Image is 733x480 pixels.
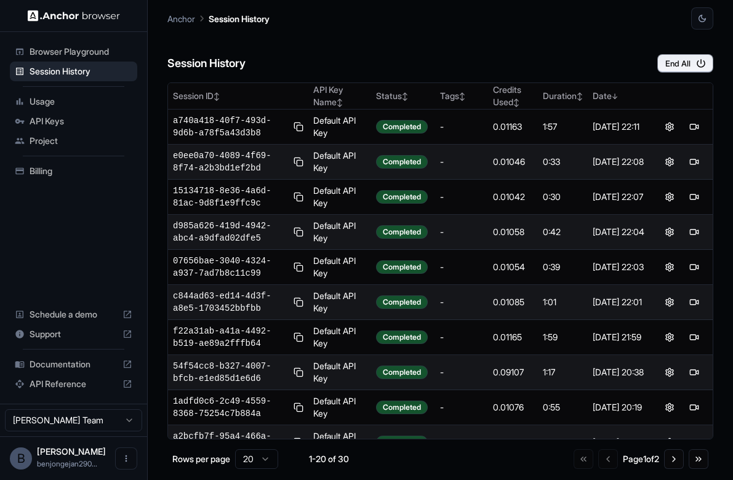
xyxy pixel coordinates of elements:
span: 07656bae-3040-4324-a937-7ad7b8c11c99 [173,255,289,279]
div: Status [376,90,430,102]
span: Browser Playground [30,46,132,58]
span: 54f54cc8-b327-4007-bfcb-e1ed85d1e6d6 [173,360,289,385]
td: Default API Key [308,250,371,285]
span: Ben Jongejan [37,446,106,457]
span: Usage [30,95,132,108]
div: - [440,191,483,203]
div: Tags [440,90,483,102]
td: Default API Key [308,425,371,460]
span: ↕ [214,92,220,101]
span: ↕ [402,92,408,101]
div: - [440,296,483,308]
div: Completed [376,190,428,204]
button: Open menu [115,447,137,470]
div: - [440,401,483,414]
div: 0:55 [543,401,583,414]
div: - [440,366,483,378]
div: Session ID [173,90,303,102]
p: Anchor [167,12,195,25]
div: Schedule a demo [10,305,137,324]
div: Page 1 of 2 [623,453,659,465]
div: [DATE] 20:19 [593,401,646,414]
div: [DATE] 22:01 [593,296,646,308]
td: Default API Key [308,180,371,215]
div: - [440,121,483,133]
div: API Reference [10,374,137,394]
div: 0.09107 [493,366,534,378]
span: API Keys [30,115,132,127]
p: Rows per page [172,453,230,465]
button: End All [657,54,713,73]
div: Browser Playground [10,42,137,62]
div: Completed [376,225,428,239]
span: c844ad63-ed14-4d3f-a8e5-1703452bbfbb [173,290,289,314]
td: Default API Key [308,110,371,145]
div: Date [593,90,646,102]
nav: breadcrumb [167,12,270,25]
span: Billing [30,165,132,177]
td: Default API Key [308,355,371,390]
span: 15134718-8e36-4a6d-81ac-9d8f1e9ffc9c [173,185,289,209]
div: 0.01046 [493,156,534,168]
div: Completed [376,260,428,274]
div: 0.01079 [493,436,534,449]
td: Default API Key [308,145,371,180]
span: ↕ [513,98,519,107]
div: Usage [10,92,137,111]
div: Completed [376,436,428,449]
div: Duration [543,90,583,102]
td: Default API Key [308,320,371,355]
h6: Session History [167,55,246,73]
div: 0:42 [543,226,583,238]
div: 0:33 [543,156,583,168]
div: - [440,261,483,273]
div: 0.01042 [493,191,534,203]
div: Documentation [10,354,137,374]
div: 1-20 of 30 [298,453,359,465]
div: Session History [10,62,137,81]
img: Anchor Logo [28,10,120,22]
div: [DATE] 22:08 [593,156,646,168]
span: Documentation [30,358,118,370]
p: Session History [209,12,270,25]
div: 1:01 [543,296,583,308]
div: - [440,331,483,343]
td: Default API Key [308,215,371,250]
div: 0.01165 [493,331,534,343]
div: 0:39 [543,261,583,273]
div: - [440,156,483,168]
div: B [10,447,32,470]
div: Completed [376,120,428,134]
div: API Keys [10,111,137,131]
span: ↕ [337,98,343,107]
span: API Reference [30,378,118,390]
div: 0.01076 [493,401,534,414]
span: benjongejan2903@gmail.com [37,459,97,468]
div: 0:57 [543,436,583,449]
div: [DATE] 20:38 [593,366,646,378]
div: [DATE] 22:04 [593,226,646,238]
div: [DATE] 22:03 [593,261,646,273]
div: [DATE] 22:11 [593,121,646,133]
div: [DATE] 21:59 [593,331,646,343]
div: Support [10,324,137,344]
span: 1adfd0c6-2c49-4559-8368-75254c7b884a [173,395,289,420]
div: 0.01085 [493,296,534,308]
div: 0.01054 [493,261,534,273]
span: Schedule a demo [30,308,118,321]
div: 1:59 [543,331,583,343]
div: 1:57 [543,121,583,133]
div: 0:30 [543,191,583,203]
span: ↓ [612,92,618,101]
td: Default API Key [308,390,371,425]
div: API Key Name [313,84,366,108]
div: 0.01163 [493,121,534,133]
span: f22a31ab-a41a-4492-b519-ae89a2fffb64 [173,325,289,350]
span: a2bcfb7f-95a4-466a-af32-ca1ec60880e1 [173,430,289,455]
div: Completed [376,401,428,414]
span: Support [30,328,118,340]
div: - [440,436,483,449]
span: ↕ [459,92,465,101]
div: Project [10,131,137,151]
div: Completed [376,366,428,379]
